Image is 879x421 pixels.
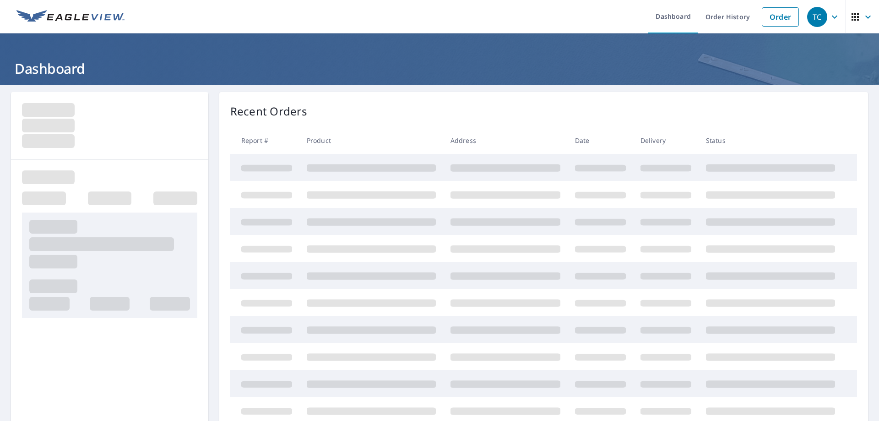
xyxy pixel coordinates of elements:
th: Report # [230,127,299,154]
th: Delivery [633,127,699,154]
th: Product [299,127,443,154]
th: Status [699,127,842,154]
img: EV Logo [16,10,125,24]
div: TC [807,7,827,27]
th: Address [443,127,568,154]
a: Order [762,7,799,27]
p: Recent Orders [230,103,307,120]
th: Date [568,127,633,154]
h1: Dashboard [11,59,868,78]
